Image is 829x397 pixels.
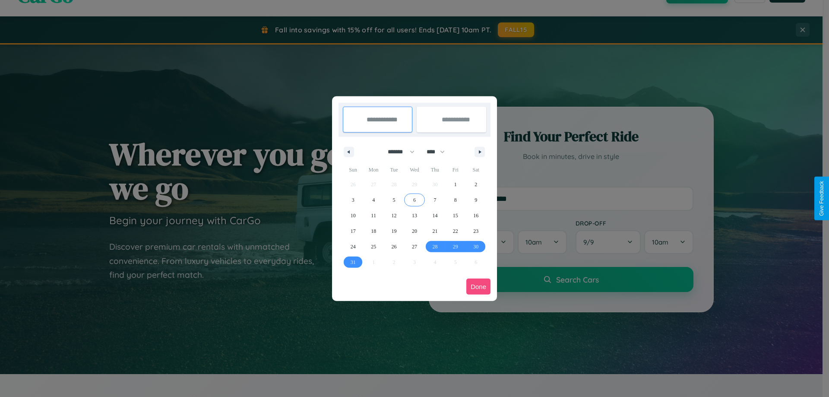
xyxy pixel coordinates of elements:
[425,223,445,239] button: 21
[404,208,424,223] button: 13
[425,208,445,223] button: 14
[351,208,356,223] span: 10
[466,279,490,295] button: Done
[819,181,825,216] div: Give Feedback
[363,192,383,208] button: 4
[371,239,376,254] span: 25
[473,208,478,223] span: 16
[413,192,416,208] span: 6
[393,192,396,208] span: 5
[343,254,363,270] button: 31
[371,223,376,239] span: 18
[404,223,424,239] button: 20
[466,163,486,177] span: Sat
[445,192,465,208] button: 8
[352,192,354,208] span: 3
[412,208,417,223] span: 13
[384,208,404,223] button: 12
[343,208,363,223] button: 10
[445,208,465,223] button: 15
[425,239,445,254] button: 28
[363,208,383,223] button: 11
[445,177,465,192] button: 1
[425,192,445,208] button: 7
[384,223,404,239] button: 19
[453,223,458,239] span: 22
[371,208,376,223] span: 11
[475,177,477,192] span: 2
[473,223,478,239] span: 23
[454,192,457,208] span: 8
[432,208,437,223] span: 14
[404,239,424,254] button: 27
[392,239,397,254] span: 26
[412,239,417,254] span: 27
[384,192,404,208] button: 5
[454,177,457,192] span: 1
[425,163,445,177] span: Thu
[473,239,478,254] span: 30
[466,208,486,223] button: 16
[343,223,363,239] button: 17
[404,192,424,208] button: 6
[343,239,363,254] button: 24
[384,163,404,177] span: Tue
[363,163,383,177] span: Mon
[343,192,363,208] button: 3
[351,223,356,239] span: 17
[392,223,397,239] span: 19
[351,254,356,270] span: 31
[433,192,436,208] span: 7
[343,163,363,177] span: Sun
[466,177,486,192] button: 2
[432,223,437,239] span: 21
[466,239,486,254] button: 30
[384,239,404,254] button: 26
[392,208,397,223] span: 12
[466,192,486,208] button: 9
[363,239,383,254] button: 25
[445,223,465,239] button: 22
[363,223,383,239] button: 18
[475,192,477,208] span: 9
[445,163,465,177] span: Fri
[351,239,356,254] span: 24
[412,223,417,239] span: 20
[453,239,458,254] span: 29
[466,223,486,239] button: 23
[432,239,437,254] span: 28
[453,208,458,223] span: 15
[404,163,424,177] span: Wed
[445,239,465,254] button: 29
[372,192,375,208] span: 4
